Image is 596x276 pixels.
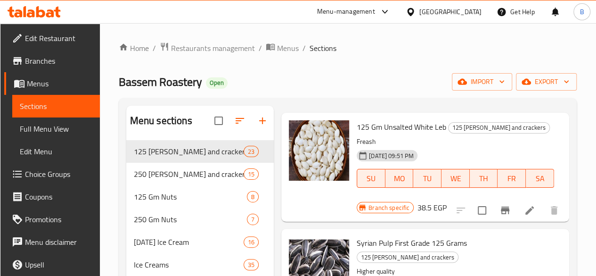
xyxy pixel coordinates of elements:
span: 7 [247,215,258,224]
div: [DATE] Ice Cream16 [126,231,274,253]
button: Add section [251,109,274,132]
span: B [580,7,584,17]
li: / [302,42,306,54]
span: 125 Gm Unsalted White Leb [357,120,446,134]
button: SU [357,169,385,188]
span: Choice Groups [25,168,92,180]
div: 125 Gm Nuts8 [126,185,274,208]
span: Upsell [25,259,92,270]
span: [DATE] 09:51 PM [365,151,417,160]
span: Branch specific [365,203,413,212]
a: Full Menu View [12,117,100,140]
button: delete [543,199,565,222]
span: Promotions [25,214,92,225]
a: Promotions [4,208,100,231]
span: 250 Gm Nuts [134,214,247,225]
span: Select to update [472,201,492,220]
div: items [244,146,259,157]
span: Select all sections [209,111,229,131]
button: TU [413,169,441,188]
a: Home [119,42,149,54]
div: Menu-management [317,6,375,17]
a: Branches [4,50,100,72]
h6: 38.5 EGP [417,201,447,214]
span: 23 [244,147,258,156]
span: [DATE] Ice Cream [134,236,244,248]
a: Choice Groups [4,163,100,185]
span: Coupons [25,191,92,202]
span: Restaurants management [171,42,255,54]
a: Restaurants management [160,42,255,54]
span: TH [474,172,494,185]
button: import [452,73,512,91]
button: FR [498,169,526,188]
span: 125 [PERSON_NAME] and crackers [134,146,244,157]
a: Sections [12,95,100,117]
img: 125 Gm Unsalted White Leb [289,120,349,181]
a: Upsell [4,253,100,276]
div: items [247,214,259,225]
span: MO [389,172,410,185]
div: items [247,191,259,202]
div: 125 Gm Leb and crackers [357,251,458,263]
div: 125 Gm Leb and crackers [134,146,244,157]
button: TH [470,169,498,188]
span: Syrian Pulp First Grade 125 Grams [357,236,467,250]
span: 125 Gm Nuts [134,191,247,202]
span: 250 [PERSON_NAME] and crackers [134,168,244,180]
span: import [459,76,505,88]
nav: breadcrumb [119,42,577,54]
h2: Menu sections [130,114,192,128]
span: 8 [247,192,258,201]
button: Branch-specific-item [494,199,516,222]
span: Sections [310,42,336,54]
a: Menus [4,72,100,95]
span: Sections [20,100,92,112]
button: export [516,73,577,91]
span: FR [501,172,522,185]
span: Menus [277,42,299,54]
span: WE [445,172,466,185]
span: Edit Restaurant [25,33,92,44]
a: Edit Menu [12,140,100,163]
p: Freash [357,136,554,148]
span: Bassem Roastery [119,71,202,92]
div: 250 [PERSON_NAME] and crackers15 [126,163,274,185]
span: Menus [27,78,92,89]
a: Edit Restaurant [4,27,100,50]
a: Coupons [4,185,100,208]
span: 16 [244,238,258,247]
div: items [244,259,259,270]
span: SA [530,172,550,185]
span: SU [361,172,382,185]
div: Open [206,77,228,89]
span: Menu disclaimer [25,236,92,248]
button: WE [441,169,470,188]
span: 35 [244,260,258,269]
span: 125 [PERSON_NAME] and crackers [449,122,549,133]
span: export [523,76,569,88]
button: SA [526,169,554,188]
div: Ice Creams35 [126,253,274,276]
a: Menus [266,42,299,54]
div: 250 Gm Nuts7 [126,208,274,231]
span: Sort sections [229,109,251,132]
a: Edit menu item [524,205,535,216]
span: 15 [244,170,258,179]
span: Ice Creams [134,259,244,270]
div: Friday Ice Cream [134,236,244,248]
div: 125 [PERSON_NAME] and crackers23 [126,140,274,163]
span: 125 [PERSON_NAME] and crackers [357,252,458,263]
button: MO [385,169,414,188]
li: / [259,42,262,54]
a: Menu disclaimer [4,231,100,253]
span: Full Menu View [20,123,92,134]
div: items [244,236,259,248]
span: Open [206,79,228,87]
span: TU [417,172,438,185]
div: [GEOGRAPHIC_DATA] [419,7,482,17]
span: Edit Menu [20,146,92,157]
